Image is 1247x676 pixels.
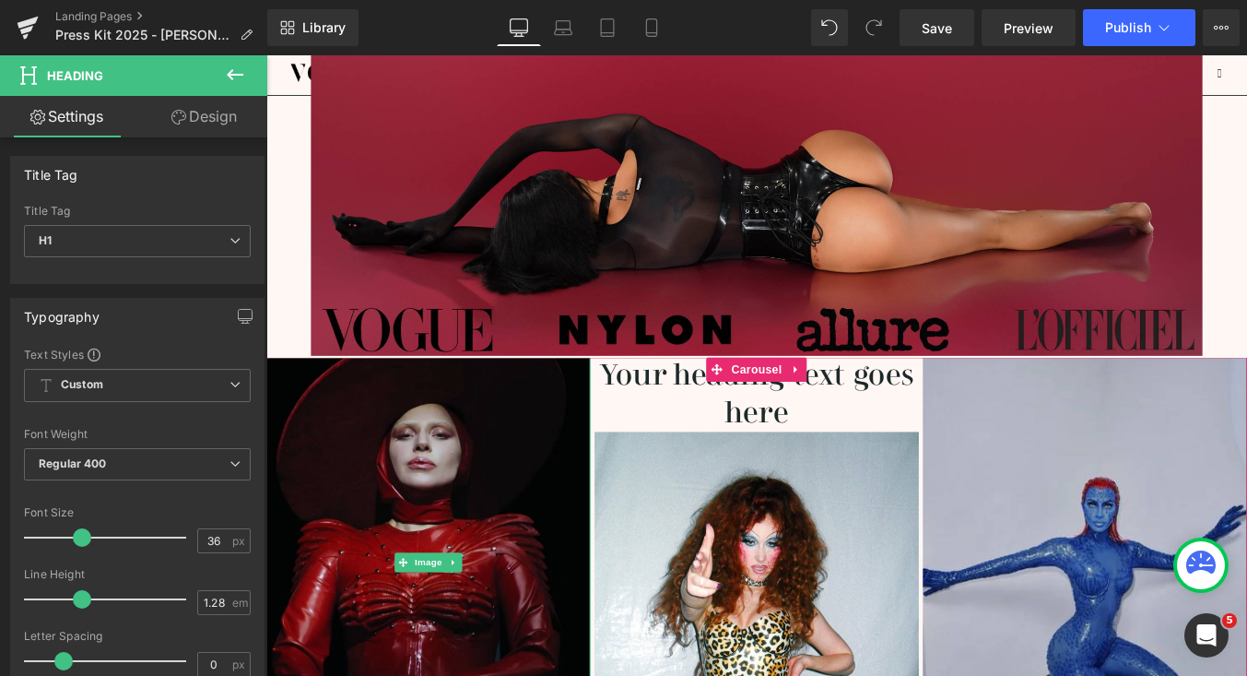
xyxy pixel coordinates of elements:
[232,597,248,609] span: em
[24,506,251,519] div: Font Size
[165,566,204,588] span: Image
[232,535,248,547] span: px
[61,377,103,393] b: Custom
[39,233,52,247] b: H1
[1203,9,1240,46] button: More
[55,9,267,24] a: Landing Pages
[524,344,591,372] span: Carousel
[24,205,251,218] div: Title Tag
[629,9,674,46] a: Mobile
[137,96,271,137] a: Design
[1004,18,1053,38] span: Preview
[855,9,892,46] button: Redo
[24,568,251,581] div: Line Height
[302,19,346,36] span: Library
[232,658,248,670] span: px
[373,344,742,429] h1: Your heading text goes here
[1184,613,1229,658] iframe: Intercom live chat
[47,68,103,83] span: Heading
[39,457,107,470] b: Regular 400
[24,157,78,183] div: Title Tag
[24,630,251,643] div: Letter Spacing
[811,9,848,46] button: Undo
[24,347,251,362] div: Text Styles
[24,299,100,325] div: Typography
[55,28,232,42] span: Press Kit 2025 - [PERSON_NAME]
[497,9,541,46] a: Desktop
[541,9,585,46] a: Laptop
[24,428,251,441] div: Font Weight
[922,18,952,38] span: Save
[1222,613,1237,628] span: 5
[982,9,1076,46] a: Preview
[267,9,359,46] a: New Library
[204,566,223,588] a: Expand / Collapse
[591,344,615,372] a: Expand / Collapse
[585,9,629,46] a: Tablet
[1083,9,1195,46] button: Publish
[1105,20,1151,35] span: Publish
